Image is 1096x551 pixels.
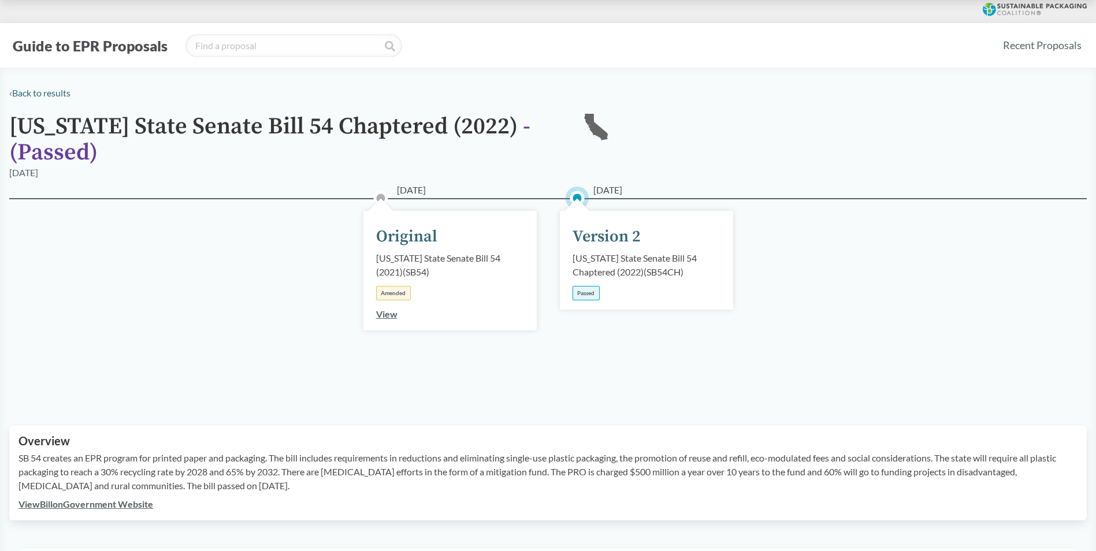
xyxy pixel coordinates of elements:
a: Recent Proposals [998,32,1087,58]
div: Amended [376,286,411,300]
span: [DATE] [593,183,622,197]
button: Guide to EPR Proposals [9,36,171,55]
div: [US_STATE] State Senate Bill 54 Chaptered (2022) ( SB54CH ) [573,251,720,279]
div: [US_STATE] State Senate Bill 54 (2021) ( SB54 ) [376,251,524,279]
span: [DATE] [397,183,426,197]
h1: [US_STATE] State Senate Bill 54 Chaptered (2022) [9,114,564,166]
input: Find a proposal [185,34,402,57]
div: Original [376,225,437,249]
div: Version 2 [573,225,641,249]
a: ViewBillonGovernment Website [18,498,153,509]
h2: Overview [18,434,1078,448]
a: View [376,308,397,319]
a: ‹Back to results [9,87,70,98]
span: - ( Passed ) [9,112,530,167]
div: [DATE] [9,166,38,180]
div: Passed [573,286,600,300]
p: SB 54 creates an EPR program for printed paper and packaging. The bill includes requirements in r... [18,451,1078,493]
